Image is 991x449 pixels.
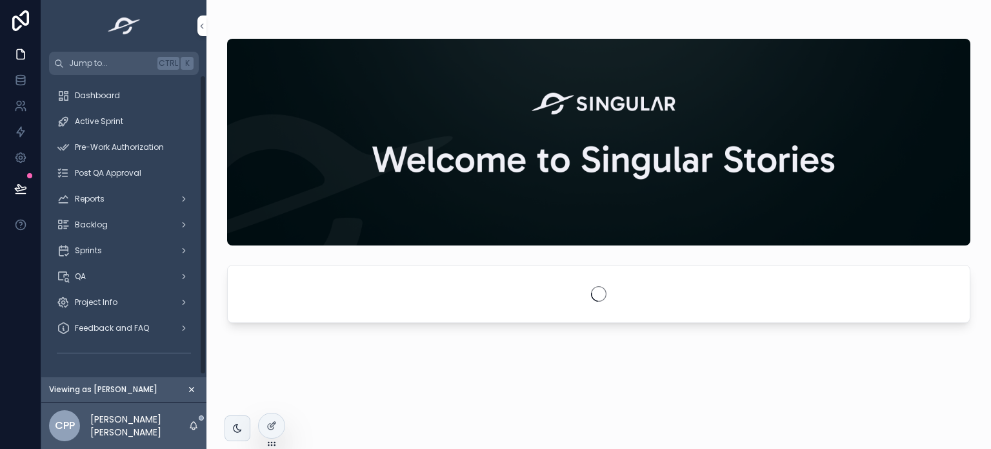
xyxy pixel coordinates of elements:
[49,162,199,185] a: Post QA Approval
[75,194,105,204] span: Reports
[49,384,157,395] span: Viewing as [PERSON_NAME]
[49,84,199,107] a: Dashboard
[157,57,179,70] span: Ctrl
[49,317,199,340] a: Feedback and FAQ
[75,168,141,178] span: Post QA Approval
[55,418,75,433] span: CPP
[75,245,102,256] span: Sprints
[75,142,164,152] span: Pre-Work Authorization
[49,187,199,211] a: Reports
[69,58,152,68] span: Jump to...
[182,58,192,68] span: K
[41,75,206,377] div: scrollable content
[49,136,199,159] a: Pre-Work Authorization
[104,16,145,36] img: App logo
[49,265,199,288] a: QA
[75,90,120,101] span: Dashboard
[75,116,123,127] span: Active Sprint
[49,52,199,75] button: Jump to...CtrlK
[49,239,199,262] a: Sprints
[75,297,117,308] span: Project Info
[75,323,149,333] span: Feedback and FAQ
[49,110,199,133] a: Active Sprint
[90,413,188,439] p: [PERSON_NAME] [PERSON_NAME]
[49,213,199,236] a: Backlog
[75,271,86,282] span: QA
[75,220,108,230] span: Backlog
[49,291,199,314] a: Project Info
